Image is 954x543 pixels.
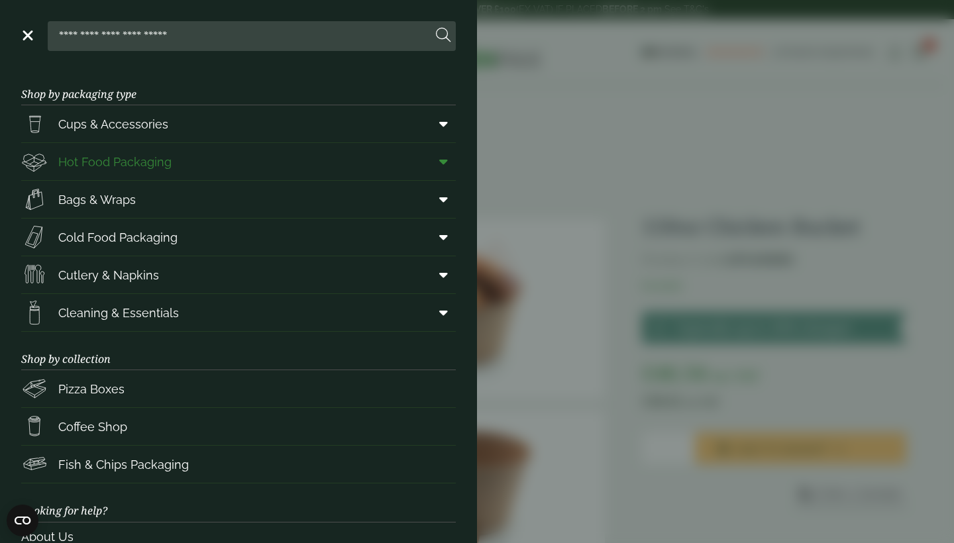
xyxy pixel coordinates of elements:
img: Pizza_boxes.svg [21,375,48,402]
a: Hot Food Packaging [21,143,456,180]
a: Cleaning & Essentials [21,294,456,331]
h3: Looking for help? [21,483,456,522]
span: Cleaning & Essentials [58,304,179,322]
a: Cutlery & Napkins [21,256,456,293]
img: Deli_box.svg [21,148,48,175]
button: Open CMP widget [7,505,38,536]
span: Cutlery & Napkins [58,266,159,284]
img: open-wipe.svg [21,299,48,326]
span: Fish & Chips Packaging [58,456,189,473]
span: Cold Food Packaging [58,228,178,246]
a: Cups & Accessories [21,105,456,142]
img: FishNchip_box.svg [21,451,48,477]
img: PintNhalf_cup.svg [21,111,48,137]
a: Bags & Wraps [21,181,456,218]
img: Sandwich_box.svg [21,224,48,250]
a: Cold Food Packaging [21,219,456,256]
a: Fish & Chips Packaging [21,446,456,483]
a: Pizza Boxes [21,370,456,407]
span: Coffee Shop [58,418,127,436]
a: Coffee Shop [21,408,456,445]
h3: Shop by packaging type [21,67,456,105]
span: Bags & Wraps [58,191,136,209]
h3: Shop by collection [21,332,456,370]
span: Pizza Boxes [58,380,125,398]
img: Cutlery.svg [21,262,48,288]
img: HotDrink_paperCup.svg [21,413,48,440]
span: Cups & Accessories [58,115,168,133]
span: Hot Food Packaging [58,153,172,171]
img: Paper_carriers.svg [21,186,48,213]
